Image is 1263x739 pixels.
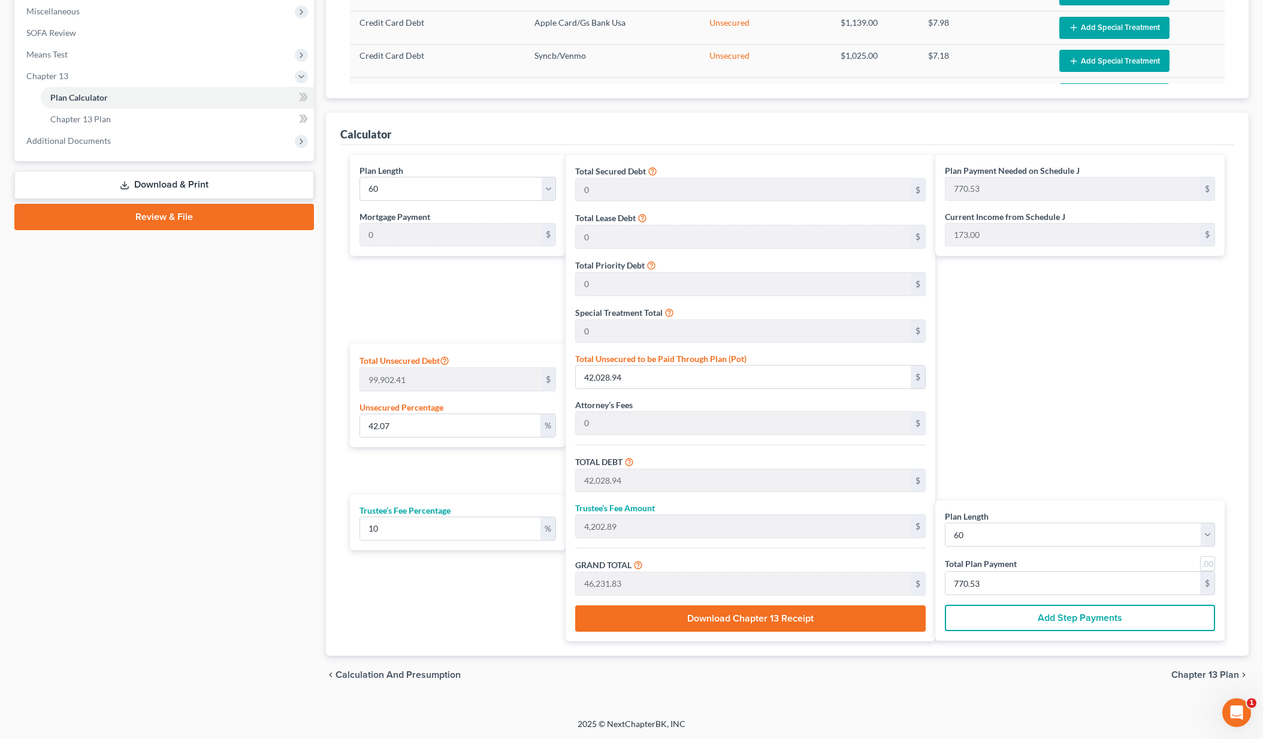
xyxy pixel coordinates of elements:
[1171,670,1239,680] span: Chapter 13 Plan
[1200,224,1214,246] div: $
[918,77,1050,110] td: $1.47
[576,412,911,435] input: 0.00
[911,515,925,538] div: $
[1239,670,1249,680] i: chevron_right
[26,49,68,59] span: Means Test
[350,11,525,44] td: Credit Card Debt
[576,273,911,295] input: 0.00
[359,401,443,414] label: Unsecured Percentage
[575,165,646,177] label: Total Secured Debt
[945,210,1065,223] label: Current Income from Schedule J
[945,605,1215,631] button: Add Step Payments
[1222,698,1251,727] iframe: Intercom live chat
[945,572,1200,595] input: 0.00
[350,77,525,110] td: Credit Card Debt
[26,6,80,16] span: Miscellaneous
[26,28,76,38] span: SOFA Review
[575,502,655,514] label: Trustee’s Fee Amount
[50,92,108,102] span: Plan Calculator
[576,366,911,388] input: 0.00
[576,469,911,492] input: 0.00
[1171,670,1249,680] button: Chapter 13 Plan chevron_right
[360,517,540,540] input: 0.00
[41,87,314,108] a: Plan Calculator
[575,559,631,571] label: GRAND TOTAL
[350,44,525,77] td: Credit Card Debt
[911,469,925,492] div: $
[340,127,391,141] div: Calculator
[359,504,451,517] label: Trustee’s Fee Percentage
[336,670,461,680] span: Calculation and Presumption
[359,164,403,177] label: Plan Length
[945,224,1200,246] input: 0.00
[360,414,540,437] input: 0.00
[26,71,68,81] span: Chapter 13
[1059,17,1170,39] button: Add Special Treatment
[1200,572,1214,595] div: $
[540,517,555,540] div: %
[911,320,925,343] div: $
[326,670,336,680] i: chevron_left
[575,605,926,632] button: Download Chapter 13 Receipt
[360,368,541,391] input: 0.00
[576,179,911,201] input: 0.00
[576,225,911,248] input: 0.00
[1059,83,1170,105] button: Add Special Treatment
[911,366,925,388] div: $
[911,273,925,295] div: $
[700,44,831,77] td: Unsecured
[525,44,700,77] td: Syncb/Venmo
[1247,698,1256,708] span: 1
[945,557,1017,570] label: Total Plan Payment
[525,11,700,44] td: Apple Card/Gs Bank Usa
[1059,50,1170,72] button: Add Special Treatment
[525,77,700,110] td: Syncb/Amazon
[360,224,541,246] input: 0.00
[541,224,555,246] div: $
[41,108,314,130] a: Chapter 13 Plan
[945,164,1080,177] label: Plan Payment Needed on Schedule J
[14,171,314,199] a: Download & Print
[911,412,925,435] div: $
[575,259,645,272] label: Total Priority Debt
[911,179,925,201] div: $
[700,77,831,110] td: Unsecured
[575,399,633,411] label: Attorney’s Fees
[1200,177,1214,200] div: $
[831,11,918,44] td: $1,139.00
[911,572,925,595] div: $
[945,510,989,523] label: Plan Length
[17,22,314,44] a: SOFA Review
[359,353,449,367] label: Total Unsecured Debt
[14,204,314,230] a: Review & File
[576,572,911,595] input: 0.00
[576,515,911,538] input: 0.00
[26,135,111,146] span: Additional Documents
[540,414,555,437] div: %
[359,210,430,223] label: Mortgage Payment
[918,11,1050,44] td: $7.98
[831,44,918,77] td: $1,025.00
[575,456,623,468] label: TOTAL DEBT
[945,177,1200,200] input: 0.00
[831,77,918,110] td: $211.00
[50,114,111,124] span: Chapter 13 Plan
[575,212,636,224] label: Total Lease Debt
[575,352,747,365] label: Total Unsecured to be Paid Through Plan (Pot)
[911,225,925,248] div: $
[918,44,1050,77] td: $7.18
[700,11,831,44] td: Unsecured
[326,670,461,680] button: chevron_left Calculation and Presumption
[541,368,555,391] div: $
[575,306,663,319] label: Special Treatment Total
[576,320,911,343] input: 0.00
[1200,556,1215,571] a: Round to nearest dollar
